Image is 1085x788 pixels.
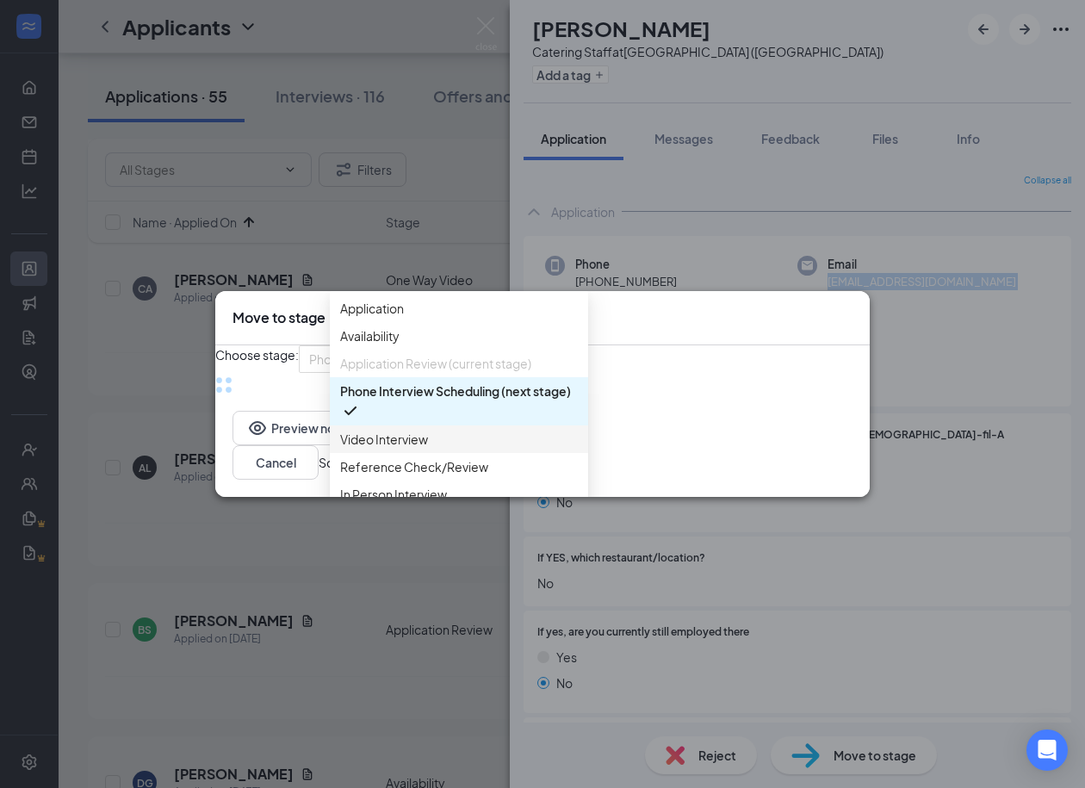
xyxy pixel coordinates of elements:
span: Reference Check/Review [340,457,488,476]
span: Availability [340,326,400,345]
div: Open Intercom Messenger [1026,729,1068,771]
svg: Checkmark [340,400,361,421]
span: Video Interview [340,430,428,449]
h3: Move to stage [232,308,325,327]
span: Phone Interview Scheduling (next stage) [340,382,571,400]
button: Cancel [232,445,319,480]
span: Choose stage: [215,345,299,373]
button: EyePreview notification [232,411,401,445]
button: Schedule [319,453,373,472]
svg: Eye [247,418,268,438]
span: Phone Interview Scheduling (next stage) [309,346,534,372]
span: In Person Interview [340,485,447,504]
span: Application Review (current stage) [340,354,531,373]
span: Application [340,299,404,318]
